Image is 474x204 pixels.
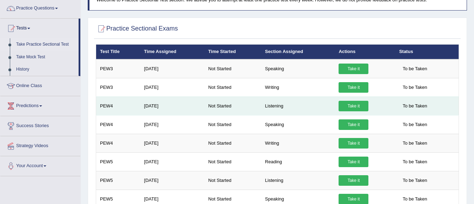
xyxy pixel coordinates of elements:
[0,136,80,154] a: Strategy Videos
[261,59,335,78] td: Speaking
[96,115,140,134] td: PEW4
[140,45,205,59] th: Time Assigned
[140,171,205,190] td: [DATE]
[399,64,431,74] span: To be Taken
[205,59,261,78] td: Not Started
[0,76,80,94] a: Online Class
[96,45,140,59] th: Test Title
[339,119,368,130] a: Take it
[261,97,335,115] td: Listening
[0,19,79,36] a: Tests
[399,157,431,167] span: To be Taken
[261,171,335,190] td: Listening
[140,115,205,134] td: [DATE]
[261,134,335,152] td: Writing
[399,138,431,149] span: To be Taken
[205,45,261,59] th: Time Started
[140,78,205,97] td: [DATE]
[96,134,140,152] td: PEW4
[96,97,140,115] td: PEW4
[399,119,431,130] span: To be Taken
[261,152,335,171] td: Reading
[205,115,261,134] td: Not Started
[399,101,431,111] span: To be Taken
[339,138,368,149] a: Take it
[339,82,368,93] a: Take it
[339,175,368,186] a: Take it
[13,38,79,51] a: Take Practice Sectional Test
[0,96,80,114] a: Predictions
[140,59,205,78] td: [DATE]
[205,97,261,115] td: Not Started
[140,97,205,115] td: [DATE]
[96,152,140,171] td: PEW5
[140,134,205,152] td: [DATE]
[96,59,140,78] td: PEW3
[399,175,431,186] span: To be Taken
[13,51,79,64] a: Take Mock Test
[205,152,261,171] td: Not Started
[399,82,431,93] span: To be Taken
[261,78,335,97] td: Writing
[339,101,368,111] a: Take it
[0,156,80,174] a: Your Account
[205,78,261,97] td: Not Started
[261,45,335,59] th: Section Assigned
[0,116,80,134] a: Success Stories
[205,171,261,190] td: Not Started
[205,134,261,152] td: Not Started
[339,64,368,74] a: Take it
[395,45,459,59] th: Status
[13,63,79,76] a: History
[96,78,140,97] td: PEW3
[335,45,395,59] th: Actions
[96,171,140,190] td: PEW5
[96,24,178,34] h2: Practice Sectional Exams
[140,152,205,171] td: [DATE]
[261,115,335,134] td: Speaking
[339,157,368,167] a: Take it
